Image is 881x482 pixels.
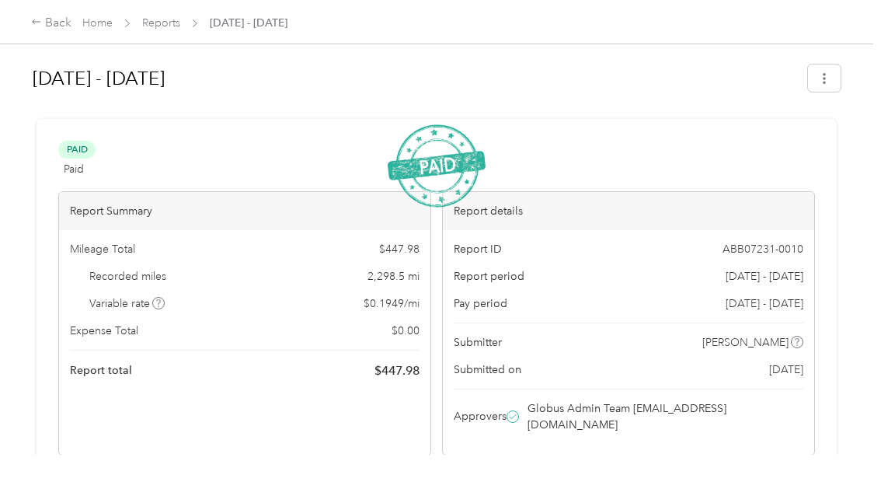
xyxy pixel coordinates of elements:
[443,192,814,230] div: Report details
[70,323,138,339] span: Expense Total
[528,400,801,433] span: Globus Admin Team [EMAIL_ADDRESS][DOMAIN_NAME]
[89,268,166,285] span: Recorded miles
[723,241,803,257] span: ABB07231-0010
[31,14,71,33] div: Back
[210,15,287,31] span: [DATE] - [DATE]
[702,334,789,351] span: [PERSON_NAME]
[64,161,84,177] span: Paid
[726,268,803,285] span: [DATE] - [DATE]
[70,241,135,257] span: Mileage Total
[794,395,881,482] iframe: Everlance-gr Chat Button Frame
[89,295,165,312] span: Variable rate
[374,361,420,380] span: $ 447.98
[59,192,430,230] div: Report Summary
[454,268,524,285] span: Report period
[454,295,507,312] span: Pay period
[454,241,502,257] span: Report ID
[454,361,521,378] span: Submitted on
[364,295,420,312] span: $ 0.1949 / mi
[726,295,803,312] span: [DATE] - [DATE]
[142,16,180,30] a: Reports
[58,141,96,159] span: Paid
[388,124,486,208] img: PaidStamp
[454,408,507,424] span: Approvers
[82,16,113,30] a: Home
[454,334,502,351] span: Submitter
[70,362,132,379] span: Report total
[33,60,797,97] h1: Aug 1 - 31, 2025
[379,241,420,257] span: $ 447.98
[367,268,420,285] span: 2,298.5 mi
[769,361,803,378] span: [DATE]
[392,323,420,339] span: $ 0.00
